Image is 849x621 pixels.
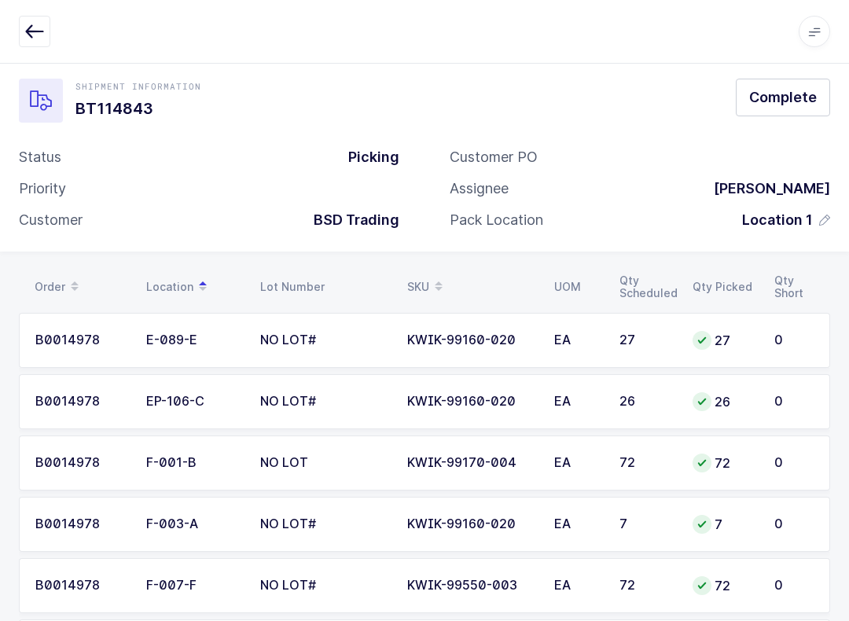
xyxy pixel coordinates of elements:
div: Assignee [450,179,509,198]
div: NO LOT# [260,333,388,347]
div: B0014978 [35,517,127,531]
div: 0 [774,395,814,409]
span: Location 1 [742,211,813,230]
div: EA [554,395,601,409]
div: 0 [774,456,814,470]
div: F-007-F [146,579,241,593]
div: [PERSON_NAME] [701,179,830,198]
div: NO LOT [260,456,388,470]
div: B0014978 [35,456,127,470]
div: EA [554,579,601,593]
button: Complete [736,79,830,116]
div: Pack Location [450,211,543,230]
div: Qty Picked [693,281,755,293]
div: 72 [619,579,674,593]
div: Order [35,274,127,300]
div: Status [19,148,61,167]
div: EP-106-C [146,395,241,409]
div: EA [554,333,601,347]
div: 72 [693,454,755,472]
div: 0 [774,517,814,531]
div: 7 [693,515,755,534]
div: 7 [619,517,674,531]
div: Priority [19,179,66,198]
span: Complete [749,87,817,107]
div: Picking [336,148,399,167]
div: NO LOT# [260,517,388,531]
div: 27 [619,333,674,347]
div: Qty Short [774,274,814,299]
div: UOM [554,281,601,293]
div: SKU [407,274,535,300]
div: 26 [693,392,755,411]
div: KWIK-99160-020 [407,517,535,531]
div: B0014978 [35,333,127,347]
div: E-089-E [146,333,241,347]
div: 72 [693,576,755,595]
div: EA [554,517,601,531]
h1: BT114843 [75,96,201,121]
div: B0014978 [35,579,127,593]
div: 0 [774,333,814,347]
div: Customer [19,211,83,230]
div: BSD Trading [301,211,399,230]
div: 72 [619,456,674,470]
div: EA [554,456,601,470]
div: KWIK-99170-004 [407,456,535,470]
div: KWIK-99160-020 [407,395,535,409]
div: Customer PO [450,148,538,167]
div: B0014978 [35,395,127,409]
div: F-003-A [146,517,241,531]
div: Location [146,274,241,300]
div: F-001-B [146,456,241,470]
div: 0 [774,579,814,593]
div: KWIK-99550-003 [407,579,535,593]
div: 27 [693,331,755,350]
div: 26 [619,395,674,409]
button: Location 1 [742,211,830,230]
div: Lot Number [260,281,388,293]
div: Shipment Information [75,80,201,93]
div: NO LOT# [260,395,388,409]
div: Qty Scheduled [619,274,674,299]
div: KWIK-99160-020 [407,333,535,347]
div: NO LOT# [260,579,388,593]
